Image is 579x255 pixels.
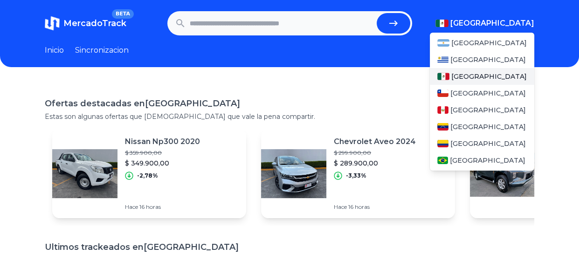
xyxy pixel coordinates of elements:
[45,97,534,110] h1: Ofertas destacadas en [GEOGRAPHIC_DATA]
[261,129,455,218] a: Featured imageChevrolet Aveo 2024$ 299.900,00$ 289.900,00-3,33%Hace 16 horas
[125,149,200,157] p: $ 359.900,00
[334,136,416,147] p: Chevrolet Aveo 2024
[45,241,534,254] h1: Ultimos trackeados en [GEOGRAPHIC_DATA]
[45,112,534,121] p: Estas son algunas ofertas que [DEMOGRAPHIC_DATA] que vale la pena compartir.
[450,156,525,165] span: [GEOGRAPHIC_DATA]
[430,135,534,152] a: Colombia[GEOGRAPHIC_DATA]
[450,139,526,148] span: [GEOGRAPHIC_DATA]
[450,55,526,64] span: [GEOGRAPHIC_DATA]
[334,203,416,211] p: Hace 16 horas
[430,118,534,135] a: Venezuela[GEOGRAPHIC_DATA]
[125,203,200,211] p: Hace 16 horas
[75,45,129,56] a: Sincronizacion
[430,102,534,118] a: Peru[GEOGRAPHIC_DATA]
[430,68,534,85] a: Mexico[GEOGRAPHIC_DATA]
[125,159,200,168] p: $ 349.900,00
[451,38,527,48] span: [GEOGRAPHIC_DATA]
[435,18,534,29] button: [GEOGRAPHIC_DATA]
[437,157,448,164] img: Brasil
[63,18,126,28] span: MercadoTrack
[435,20,448,27] img: Mexico
[430,152,534,169] a: Brasil[GEOGRAPHIC_DATA]
[430,85,534,102] a: Chile[GEOGRAPHIC_DATA]
[334,159,416,168] p: $ 289.900,00
[346,172,366,179] p: -3,33%
[437,39,449,47] img: Argentina
[430,51,534,68] a: Uruguay[GEOGRAPHIC_DATA]
[112,9,134,19] span: BETA
[470,141,535,206] img: Featured image
[437,106,448,114] img: Peru
[450,122,526,131] span: [GEOGRAPHIC_DATA]
[137,172,158,179] p: -2,78%
[437,73,449,80] img: Mexico
[52,141,117,206] img: Featured image
[437,140,448,147] img: Colombia
[430,34,534,51] a: Argentina[GEOGRAPHIC_DATA]
[437,56,448,63] img: Uruguay
[45,45,64,56] a: Inicio
[45,16,60,31] img: MercadoTrack
[334,149,416,157] p: $ 299.900,00
[125,136,200,147] p: Nissan Np300 2020
[450,105,526,115] span: [GEOGRAPHIC_DATA]
[437,90,448,97] img: Chile
[437,123,448,131] img: Venezuela
[450,18,534,29] span: [GEOGRAPHIC_DATA]
[45,16,126,31] a: MercadoTrackBETA
[451,72,527,81] span: [GEOGRAPHIC_DATA]
[450,89,526,98] span: [GEOGRAPHIC_DATA]
[261,141,326,206] img: Featured image
[52,129,246,218] a: Featured imageNissan Np300 2020$ 359.900,00$ 349.900,00-2,78%Hace 16 horas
